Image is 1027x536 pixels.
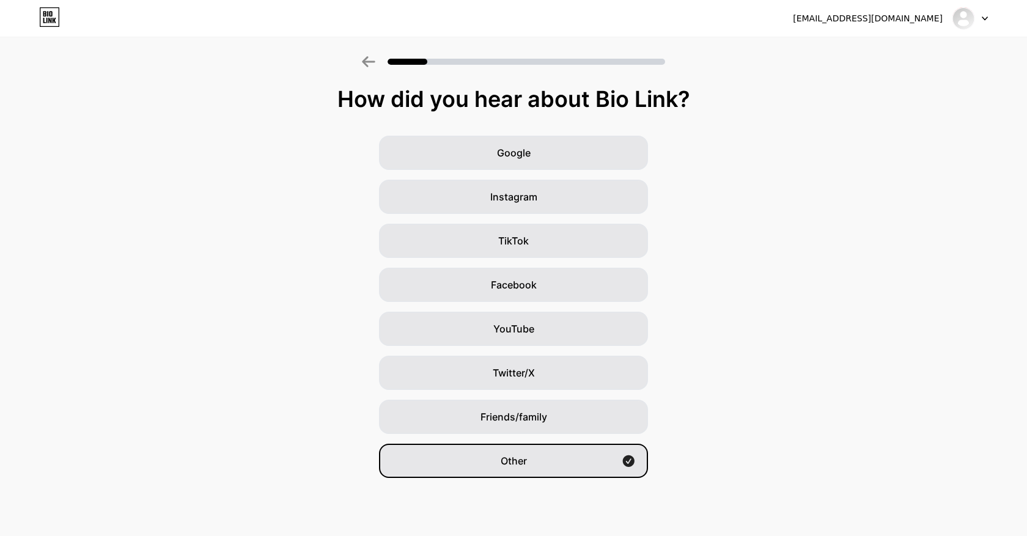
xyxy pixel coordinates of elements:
[6,87,1021,111] div: How did you hear about Bio Link?
[498,233,529,248] span: TikTok
[491,277,537,292] span: Facebook
[490,189,537,204] span: Instagram
[793,12,943,25] div: [EMAIL_ADDRESS][DOMAIN_NAME]
[493,321,534,336] span: YouTube
[497,145,531,160] span: Google
[501,453,527,468] span: Other
[952,7,975,30] img: cleanersbrigade
[493,365,535,380] span: Twitter/X
[480,409,547,424] span: Friends/family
